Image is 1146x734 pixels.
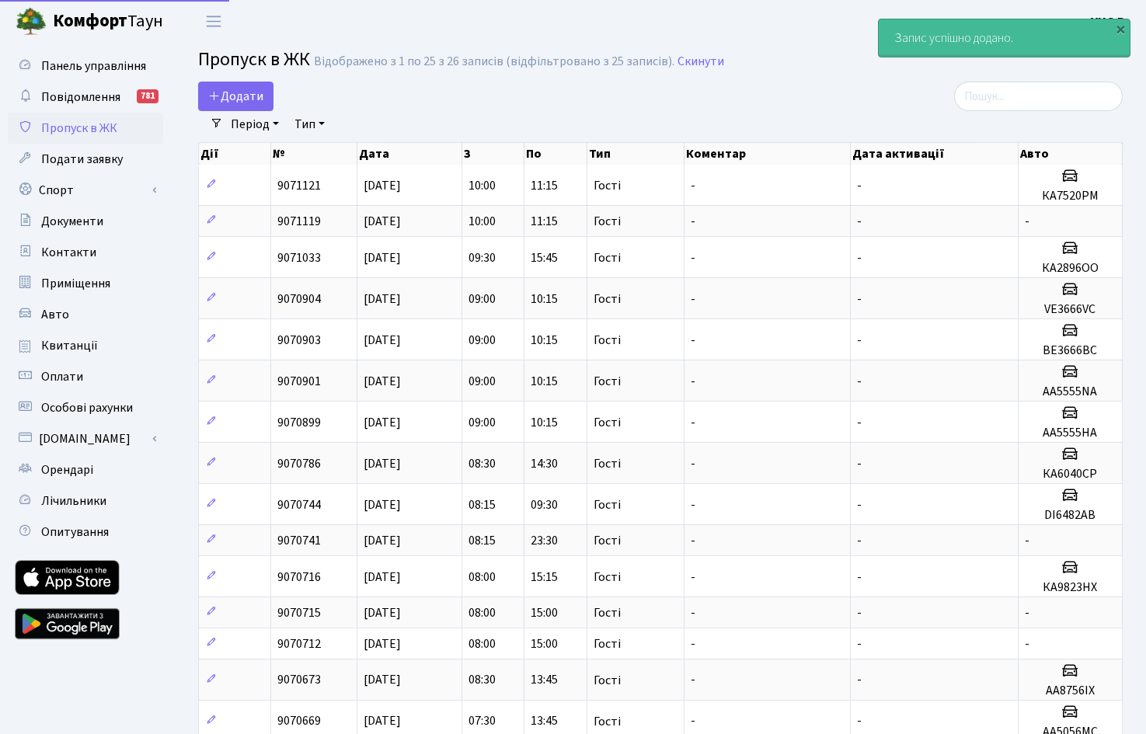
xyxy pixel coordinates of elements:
[691,177,695,194] span: -
[531,496,558,513] span: 09:30
[1113,21,1128,37] div: ×
[594,252,621,264] span: Гості
[954,82,1123,111] input: Пошук...
[594,293,621,305] span: Гості
[8,485,163,517] a: Лічильники
[594,607,621,619] span: Гості
[364,455,401,472] span: [DATE]
[857,569,862,586] span: -
[531,414,558,431] span: 10:15
[879,19,1130,57] div: Запис успішно додано.
[531,569,558,586] span: 15:15
[277,455,321,472] span: 9070786
[531,332,558,349] span: 10:15
[8,206,163,237] a: Документи
[364,373,401,390] span: [DATE]
[41,57,146,75] span: Панель управління
[277,177,321,194] span: 9071121
[531,290,558,308] span: 10:15
[524,143,587,165] th: По
[364,635,401,652] span: [DATE]
[277,213,321,230] span: 9071119
[469,604,496,621] span: 08:00
[691,604,695,621] span: -
[531,604,558,621] span: 15:00
[857,290,862,308] span: -
[469,332,496,349] span: 09:00
[41,524,109,541] span: Опитування
[531,713,558,730] span: 13:45
[531,373,558,390] span: 10:15
[857,672,862,689] span: -
[364,213,401,230] span: [DATE]
[1025,467,1116,482] h5: КА6040СР
[208,88,263,105] span: Додати
[1025,635,1029,652] span: -
[8,361,163,392] a: Оплати
[1025,532,1029,549] span: -
[594,715,621,728] span: Гості
[857,713,862,730] span: -
[364,713,401,730] span: [DATE]
[1025,580,1116,595] h5: КА9823НХ
[1025,384,1116,399] h5: AA5555NA
[469,414,496,431] span: 09:00
[594,375,621,388] span: Гості
[691,249,695,266] span: -
[364,290,401,308] span: [DATE]
[857,177,862,194] span: -
[1025,302,1116,317] h5: VE3666VC
[8,237,163,268] a: Контакти
[1091,13,1127,30] b: УНО Р.
[857,249,862,266] span: -
[41,89,120,106] span: Повідомлення
[357,143,462,165] th: Дата
[857,373,862,390] span: -
[1025,343,1116,358] h5: BE3666BC
[277,290,321,308] span: 9070904
[469,249,496,266] span: 09:30
[1025,426,1116,440] h5: AA5555HA
[469,290,496,308] span: 09:00
[594,416,621,429] span: Гості
[41,492,106,510] span: Лічильники
[225,111,285,137] a: Період
[198,82,273,111] a: Додати
[531,635,558,652] span: 15:00
[469,635,496,652] span: 08:00
[857,414,862,431] span: -
[41,120,117,137] span: Пропуск в ЖК
[137,89,158,103] div: 781
[8,454,163,485] a: Орендарі
[469,569,496,586] span: 08:00
[594,638,621,650] span: Гості
[8,330,163,361] a: Квитанції
[857,213,862,230] span: -
[8,175,163,206] a: Спорт
[199,143,271,165] th: Дії
[53,9,163,35] span: Таун
[364,569,401,586] span: [DATE]
[277,414,321,431] span: 9070899
[691,373,695,390] span: -
[8,113,163,144] a: Пропуск в ЖК
[531,455,558,472] span: 14:30
[691,213,695,230] span: -
[691,635,695,652] span: -
[857,604,862,621] span: -
[469,373,496,390] span: 09:00
[364,496,401,513] span: [DATE]
[41,399,133,416] span: Особові рахунки
[41,151,123,168] span: Подати заявку
[469,672,496,689] span: 08:30
[277,713,321,730] span: 9070669
[41,275,110,292] span: Приміщення
[194,9,233,34] button: Переключити навігацію
[8,423,163,454] a: [DOMAIN_NAME]
[691,414,695,431] span: -
[277,496,321,513] span: 9070744
[857,635,862,652] span: -
[277,532,321,549] span: 9070741
[41,244,96,261] span: Контакти
[469,455,496,472] span: 08:30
